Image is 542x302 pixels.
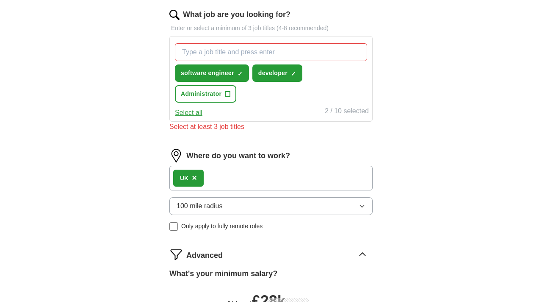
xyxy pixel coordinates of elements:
[169,248,183,261] img: filter
[169,222,178,231] input: Only apply to fully remote roles
[252,64,302,82] button: developer✓
[177,201,223,211] span: 100 mile radius
[175,85,236,103] button: Administrator
[169,10,180,20] img: search.png
[291,70,296,77] span: ✓
[186,250,223,261] span: Advanced
[180,174,188,183] div: UK
[175,64,249,82] button: software engineer✓
[181,89,221,98] span: Administrator
[175,43,367,61] input: Type a job title and press enter
[169,197,373,215] button: 100 mile radius
[192,172,197,185] button: ×
[181,69,234,78] span: software engineer
[169,122,373,132] div: Select at least 3 job titles
[238,70,243,77] span: ✓
[192,173,197,182] span: ×
[258,69,288,78] span: developer
[169,149,183,162] img: location.png
[325,106,369,118] div: 2 / 10 selected
[169,24,373,33] p: Enter or select a minimum of 3 job titles (4-8 recommended)
[181,222,263,231] span: Only apply to fully remote roles
[169,268,277,280] label: What's your minimum salary?
[186,150,290,162] label: Where do you want to work?
[183,9,290,20] label: What job are you looking for?
[175,108,202,118] button: Select all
